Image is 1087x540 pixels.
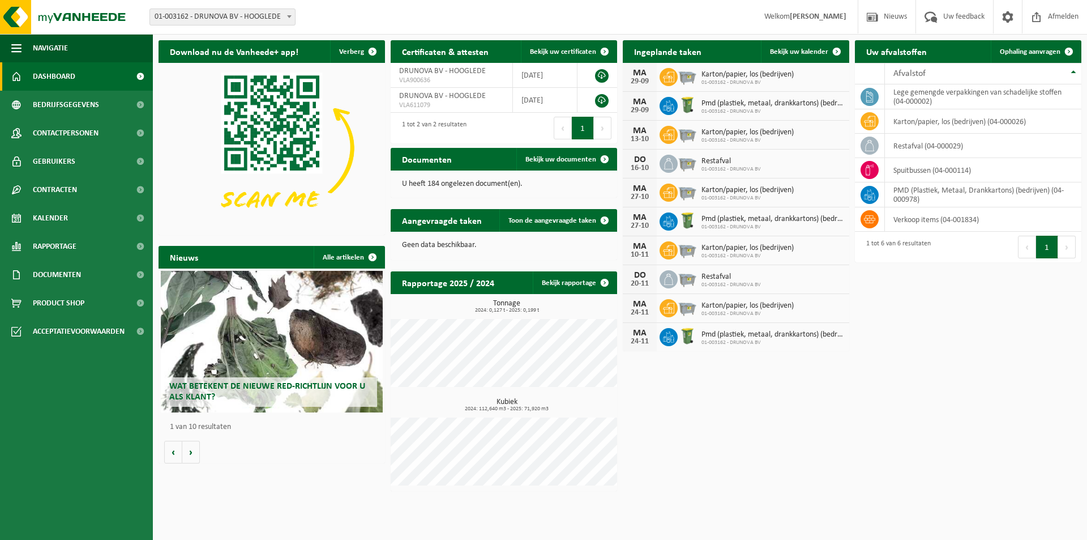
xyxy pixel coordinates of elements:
[701,282,761,288] span: 01-003162 - DRUNOVA BV
[701,70,794,79] span: Karton/papier, los (bedrijven)
[628,193,651,201] div: 27-10
[885,182,1081,207] td: PMD (Plastiek, Metaal, Drankkartons) (bedrijven) (04-000978)
[628,251,651,259] div: 10-11
[572,117,594,139] button: 1
[516,148,616,171] a: Bekijk uw documenten
[628,309,651,317] div: 24-11
[1018,236,1036,258] button: Previous
[861,235,931,260] div: 1 tot 6 van 6 resultaten
[399,92,486,100] span: DRUNOVA BV - HOOGLEDE
[628,338,651,346] div: 24-11
[790,12,846,21] strong: [PERSON_NAME]
[159,63,385,233] img: Download de VHEPlus App
[391,148,463,170] h2: Documenten
[391,40,500,62] h2: Certificaten & attesten
[628,222,651,230] div: 27-10
[678,326,697,346] img: WB-0240-HPE-GN-50
[678,182,697,201] img: WB-2500-GAL-GY-01
[339,48,364,56] span: Verberg
[33,232,76,261] span: Rapportage
[33,289,84,317] span: Product Shop
[33,147,75,176] span: Gebruikers
[701,273,761,282] span: Restafval
[701,186,794,195] span: Karton/papier, los (bedrijven)
[33,34,68,62] span: Navigatie
[530,48,596,56] span: Bekijk uw certificaten
[169,382,365,402] span: Wat betekent de nieuwe RED-richtlijn voor u als klant?
[396,406,617,412] span: 2024: 112,640 m3 - 2025: 71,920 m3
[149,8,296,25] span: 01-003162 - DRUNOVA BV - HOOGLEDE
[1000,48,1060,56] span: Ophaling aanvragen
[33,62,75,91] span: Dashboard
[885,84,1081,109] td: lege gemengde verpakkingen van schadelijke stoffen (04-000002)
[701,137,794,144] span: 01-003162 - DRUNOVA BV
[628,155,651,164] div: DO
[33,317,125,346] span: Acceptatievoorwaarden
[701,311,794,317] span: 01-003162 - DRUNOVA BV
[159,40,310,62] h2: Download nu de Vanheede+ app!
[314,246,384,269] a: Alle artikelen
[33,261,81,289] span: Documenten
[628,97,651,107] div: MA
[396,300,617,313] h3: Tonnage
[855,40,938,62] h2: Uw afvalstoffen
[1058,236,1076,258] button: Next
[628,126,651,135] div: MA
[402,180,606,188] p: U heeft 184 ongelezen document(en).
[701,79,794,86] span: 01-003162 - DRUNOVA BV
[525,156,596,163] span: Bekijk uw documenten
[628,329,651,338] div: MA
[678,211,697,230] img: WB-0240-HPE-GN-50
[33,204,68,232] span: Kalender
[161,271,383,413] a: Wat betekent de nieuwe RED-richtlijn voor u als klant?
[396,308,617,313] span: 2024: 0,127 t - 2025: 0,199 t
[533,271,616,294] a: Bekijk rapportage
[628,107,651,114] div: 29-09
[164,441,182,464] button: Vorige
[701,195,794,202] span: 01-003162 - DRUNOVA BV
[594,117,611,139] button: Next
[701,166,761,173] span: 01-003162 - DRUNOVA BV
[991,40,1080,63] a: Ophaling aanvragen
[701,253,794,260] span: 01-003162 - DRUNOVA BV
[678,297,697,317] img: WB-2500-GAL-GY-01
[701,215,844,224] span: Pmd (plastiek, metaal, drankkartons) (bedrijven)
[33,91,99,119] span: Bedrijfsgegevens
[701,157,761,166] span: Restafval
[159,246,209,268] h2: Nieuws
[885,207,1081,232] td: verkoop items (04-001834)
[150,9,295,25] span: 01-003162 - DRUNOVA BV - HOOGLEDE
[701,244,794,253] span: Karton/papier, los (bedrijven)
[885,158,1081,182] td: spuitbussen (04-000114)
[678,66,697,86] img: WB-2500-GAL-GY-01
[554,117,572,139] button: Previous
[623,40,713,62] h2: Ingeplande taken
[628,213,651,222] div: MA
[678,240,697,259] img: WB-2500-GAL-GY-01
[678,269,697,288] img: WB-2500-GAL-GY-01
[628,135,651,143] div: 13-10
[399,101,504,110] span: VLA611079
[628,271,651,280] div: DO
[1036,236,1058,258] button: 1
[628,164,651,172] div: 16-10
[893,69,926,78] span: Afvalstof
[701,301,794,311] span: Karton/papier, los (bedrijven)
[513,63,577,88] td: [DATE]
[628,69,651,78] div: MA
[678,153,697,172] img: WB-2500-GAL-GY-01
[399,76,504,85] span: VLA900636
[628,242,651,251] div: MA
[513,88,577,113] td: [DATE]
[761,40,848,63] a: Bekijk uw kalender
[391,209,493,231] h2: Aangevraagde taken
[701,128,794,137] span: Karton/papier, los (bedrijven)
[170,423,379,431] p: 1 van 10 resultaten
[628,184,651,193] div: MA
[391,271,506,294] h2: Rapportage 2025 / 2024
[701,108,844,115] span: 01-003162 - DRUNOVA BV
[678,124,697,143] img: WB-2500-GAL-GY-01
[885,134,1081,158] td: restafval (04-000029)
[885,109,1081,134] td: karton/papier, los (bedrijven) (04-000026)
[396,116,467,141] div: 1 tot 2 van 2 resultaten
